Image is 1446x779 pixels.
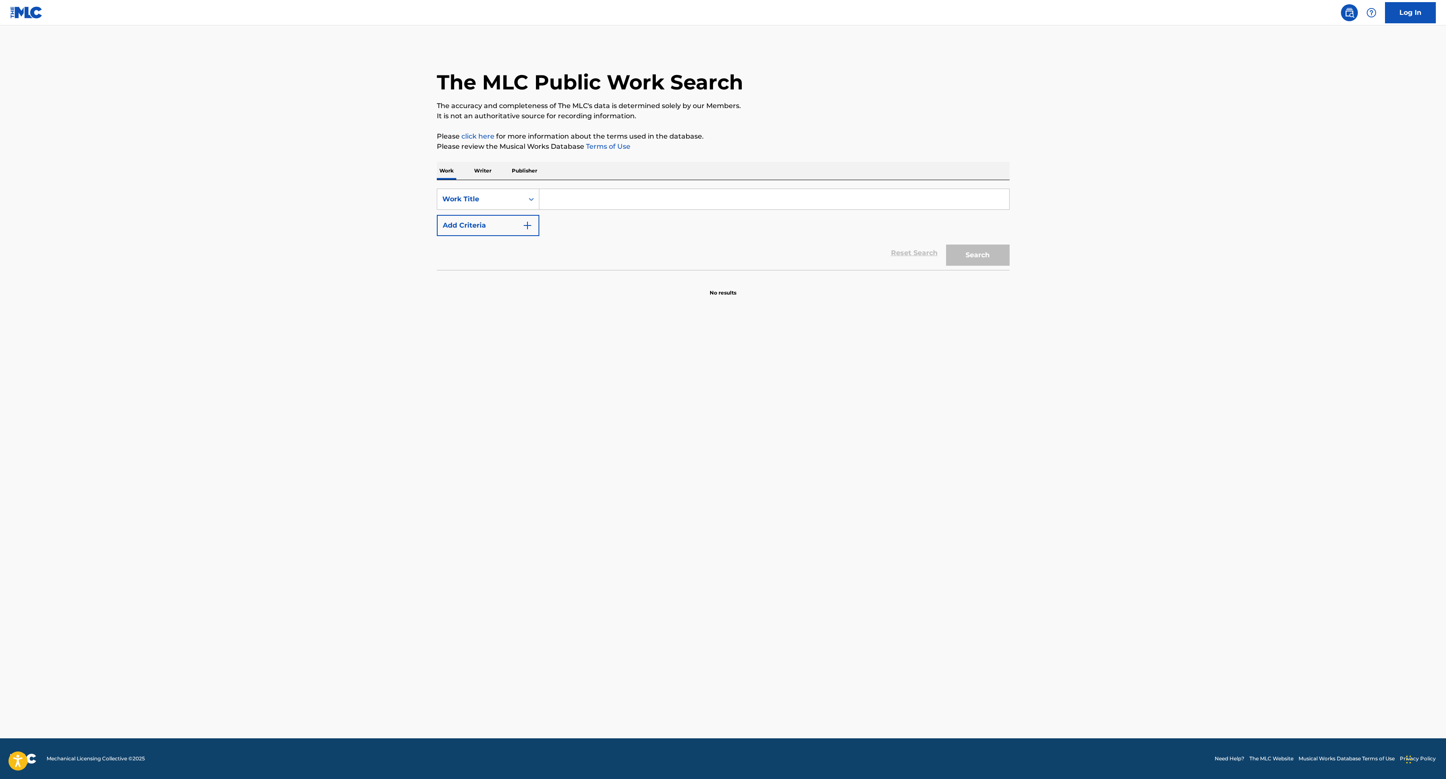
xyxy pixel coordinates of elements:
h1: The MLC Public Work Search [437,70,743,95]
p: Please for more information about the terms used in the database. [437,131,1010,142]
img: help [1366,8,1377,18]
a: Musical Works Database Terms of Use [1299,755,1395,762]
a: click here [461,132,494,140]
a: Privacy Policy [1400,755,1436,762]
a: Terms of Use [584,142,630,150]
button: Add Criteria [437,215,539,236]
a: Log In [1385,2,1436,23]
div: Work Title [442,194,519,204]
img: logo [10,754,36,764]
img: MLC Logo [10,6,43,19]
p: Work [437,162,456,180]
span: Mechanical Licensing Collective © 2025 [47,755,145,762]
p: The accuracy and completeness of The MLC's data is determined solely by our Members. [437,101,1010,111]
p: No results [710,279,736,297]
a: The MLC Website [1249,755,1293,762]
iframe: Chat Widget [1404,738,1446,779]
p: Please review the Musical Works Database [437,142,1010,152]
p: Publisher [509,162,540,180]
p: It is not an authoritative source for recording information. [437,111,1010,121]
a: Need Help? [1215,755,1244,762]
p: Writer [472,162,494,180]
img: search [1344,8,1354,18]
a: Public Search [1341,4,1358,21]
div: Drag [1406,747,1411,772]
form: Search Form [437,189,1010,270]
div: Help [1363,4,1380,21]
img: 9d2ae6d4665cec9f34b9.svg [522,220,533,231]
